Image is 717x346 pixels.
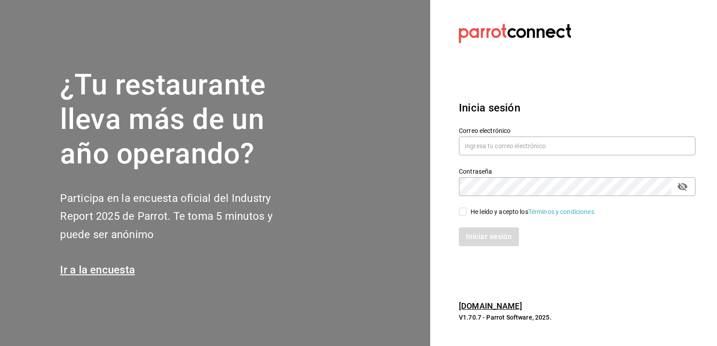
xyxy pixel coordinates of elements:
[60,189,302,244] h2: Participa en la encuesta oficial del Industry Report 2025 de Parrot. Te toma 5 minutos y puede se...
[60,68,302,171] h1: ¿Tu restaurante lleva más de un año operando?
[471,207,596,217] div: He leído y acepto los
[675,179,690,194] button: passwordField
[459,128,695,134] label: Correo electrónico
[459,313,695,322] p: V1.70.7 - Parrot Software, 2025.
[459,100,695,116] h3: Inicia sesión
[459,301,522,311] a: [DOMAIN_NAME]
[528,208,596,215] a: Términos y condiciones.
[60,264,135,276] a: Ir a la encuesta
[459,168,695,175] label: Contraseña
[459,137,695,155] input: Ingresa tu correo electrónico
